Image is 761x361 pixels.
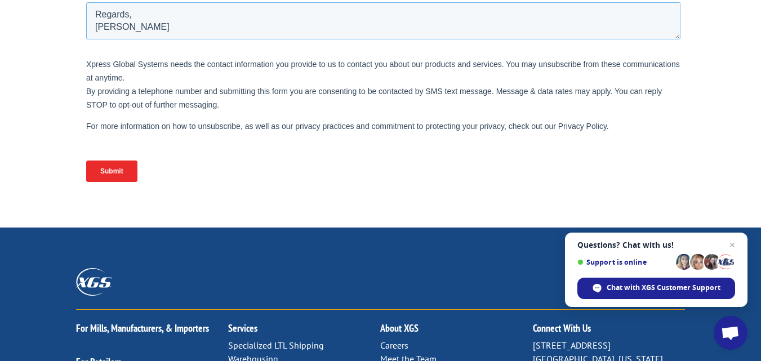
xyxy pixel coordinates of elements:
a: For Mills, Manufacturers, & Importers [76,322,209,335]
span: Contact by Email [313,112,368,120]
input: Contact by Email [302,111,310,118]
a: Services [228,322,257,335]
div: Chat with XGS Customer Support [577,278,735,299]
a: About XGS [380,322,419,335]
a: Careers [380,340,408,351]
h2: Connect With Us [533,323,685,339]
img: XGS_Logos_ALL_2024_All_White [76,268,112,296]
div: Open chat [714,316,747,350]
span: Contact Preference [300,93,363,102]
span: Support is online [577,258,672,266]
span: Chat with XGS Customer Support [607,283,720,293]
span: Questions? Chat with us! [577,240,735,249]
span: Close chat [726,238,739,252]
span: Phone number [300,47,348,56]
span: Contact by Phone [313,127,371,135]
input: Contact by Phone [302,126,310,133]
span: Last name [300,1,334,10]
a: Specialized LTL Shipping [228,340,324,351]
